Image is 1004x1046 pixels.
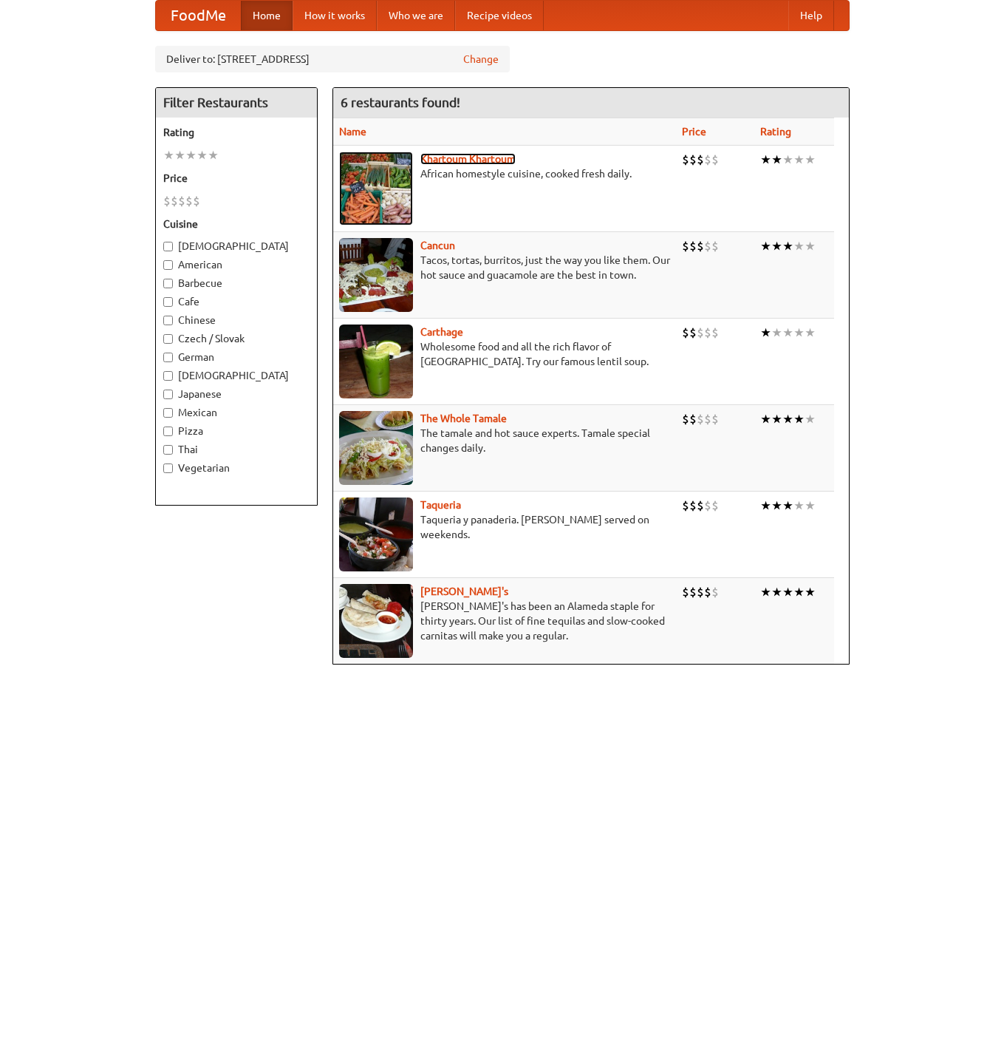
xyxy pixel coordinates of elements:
[163,371,173,381] input: [DEMOGRAPHIC_DATA]
[704,497,711,514] li: $
[689,497,697,514] li: $
[420,240,455,251] b: Cancun
[805,152,816,168] li: ★
[163,445,173,455] input: Thai
[377,1,455,30] a: Who we are
[163,424,310,438] label: Pizza
[163,427,173,436] input: Pizza
[760,126,791,137] a: Rating
[163,217,310,231] h5: Cuisine
[339,152,413,225] img: khartoum.jpg
[420,499,461,511] a: Taqueria
[339,426,670,455] p: The tamale and hot sauce experts. Tamale special changes daily.
[805,584,816,600] li: ★
[711,497,719,514] li: $
[241,1,293,30] a: Home
[174,147,185,163] li: ★
[163,461,310,475] label: Vegetarian
[689,411,697,427] li: $
[163,387,310,401] label: Japanese
[793,411,805,427] li: ★
[163,405,310,420] label: Mexican
[339,584,413,658] img: pedros.jpg
[420,585,508,597] a: [PERSON_NAME]'s
[782,238,793,254] li: ★
[163,313,310,327] label: Chinese
[782,497,793,514] li: ★
[163,350,310,364] label: German
[793,497,805,514] li: ★
[771,238,782,254] li: ★
[682,238,689,254] li: $
[163,353,173,362] input: German
[760,238,771,254] li: ★
[711,152,719,168] li: $
[704,584,711,600] li: $
[682,497,689,514] li: $
[805,411,816,427] li: ★
[689,584,697,600] li: $
[711,325,719,341] li: $
[805,238,816,254] li: ★
[704,152,711,168] li: $
[163,463,173,473] input: Vegetarian
[793,238,805,254] li: ★
[163,368,310,383] label: [DEMOGRAPHIC_DATA]
[163,260,173,270] input: American
[760,584,771,600] li: ★
[771,411,782,427] li: ★
[163,442,310,457] label: Thai
[704,238,711,254] li: $
[163,331,310,346] label: Czech / Slovak
[339,512,670,542] p: Taqueria y panaderia. [PERSON_NAME] served on weekends.
[704,325,711,341] li: $
[163,125,310,140] h5: Rating
[782,152,793,168] li: ★
[760,411,771,427] li: ★
[771,152,782,168] li: ★
[697,238,704,254] li: $
[163,334,173,344] input: Czech / Slovak
[197,147,208,163] li: ★
[339,126,366,137] a: Name
[193,193,200,209] li: $
[463,52,499,67] a: Change
[697,584,704,600] li: $
[689,238,697,254] li: $
[163,297,173,307] input: Cafe
[178,193,185,209] li: $
[339,166,670,181] p: African homestyle cuisine, cooked fresh daily.
[771,497,782,514] li: ★
[341,95,460,109] ng-pluralize: 6 restaurants found!
[689,152,697,168] li: $
[163,408,173,418] input: Mexican
[697,497,704,514] li: $
[155,46,510,72] div: Deliver to: [STREET_ADDRESS]
[339,497,413,571] img: taqueria.jpg
[805,497,816,514] li: ★
[782,325,793,341] li: ★
[420,153,516,165] a: Khartoum Khartoum
[208,147,219,163] li: ★
[682,411,689,427] li: $
[782,411,793,427] li: ★
[782,584,793,600] li: ★
[682,152,689,168] li: $
[339,253,670,282] p: Tacos, tortas, burritos, just the way you like them. Our hot sauce and guacamole are the best in ...
[163,294,310,309] label: Cafe
[788,1,834,30] a: Help
[697,411,704,427] li: $
[163,147,174,163] li: ★
[163,276,310,291] label: Barbecue
[455,1,544,30] a: Recipe videos
[185,147,197,163] li: ★
[760,325,771,341] li: ★
[163,257,310,272] label: American
[156,1,241,30] a: FoodMe
[293,1,377,30] a: How it works
[682,584,689,600] li: $
[711,411,719,427] li: $
[420,326,463,338] a: Carthage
